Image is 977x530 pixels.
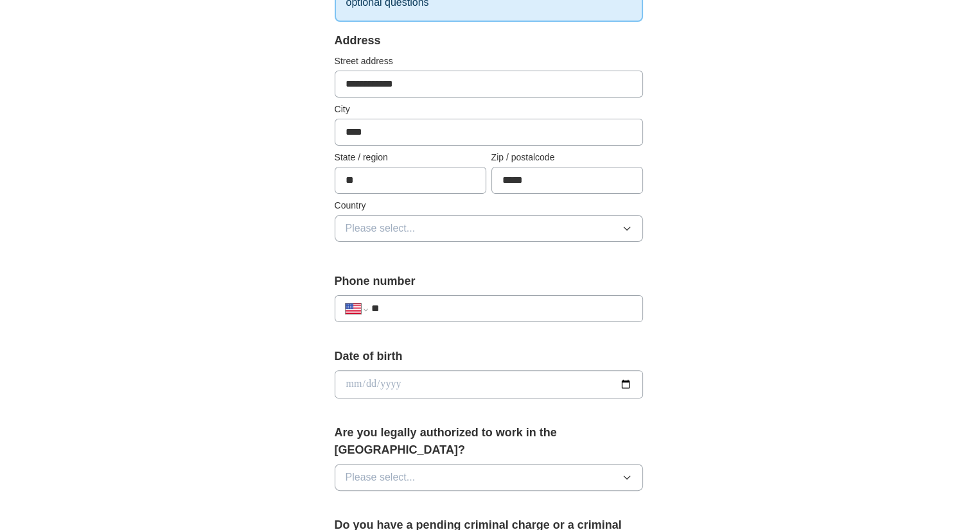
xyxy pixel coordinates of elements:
[335,215,643,242] button: Please select...
[335,55,643,68] label: Street address
[491,151,643,164] label: Zip / postalcode
[335,103,643,116] label: City
[335,424,643,459] label: Are you legally authorized to work in the [GEOGRAPHIC_DATA]?
[335,32,643,49] div: Address
[335,199,643,212] label: Country
[346,470,416,485] span: Please select...
[335,348,643,365] label: Date of birth
[346,221,416,236] span: Please select...
[335,464,643,491] button: Please select...
[335,151,486,164] label: State / region
[335,273,643,290] label: Phone number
